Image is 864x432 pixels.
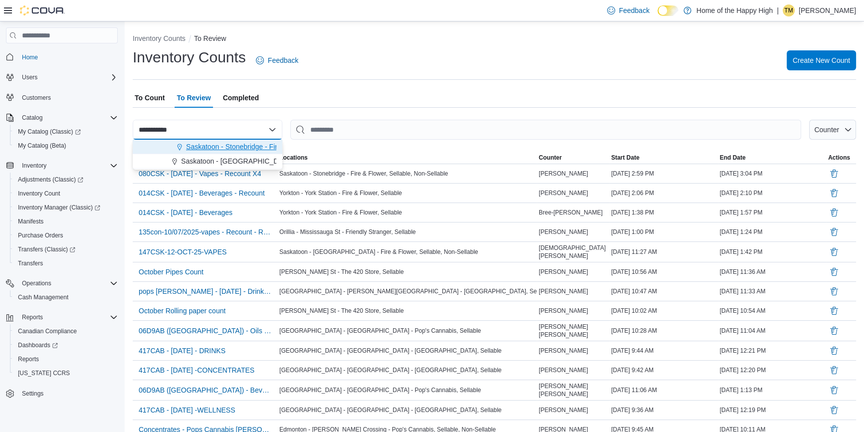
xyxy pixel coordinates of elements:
[18,160,118,172] span: Inventory
[828,226,840,238] button: Delete
[718,404,827,416] div: [DATE] 12:19 PM
[787,50,856,70] button: Create New Count
[139,326,271,336] span: 06D9AB ([GEOGRAPHIC_DATA]) - Oils + Topicals - [DATE]
[14,216,118,227] span: Manifests
[799,4,856,16] p: [PERSON_NAME]
[10,139,122,153] button: My Catalog (Beta)
[539,170,588,178] span: [PERSON_NAME]
[2,159,122,173] button: Inventory
[718,226,827,238] div: [DATE] 1:24 PM
[277,187,537,199] div: Yorkton - York Station - Fire & Flower, Sellable
[2,90,122,105] button: Customers
[828,345,840,357] button: Delete
[609,168,718,180] div: [DATE] 2:59 PM
[133,154,282,169] button: Saskatoon - [GEOGRAPHIC_DATA] - Prairie Records
[18,71,118,83] span: Users
[18,369,70,377] span: [US_STATE] CCRS
[139,405,235,415] span: 417CAB - [DATE] -WELLNESS
[18,388,47,400] a: Settings
[139,188,265,198] span: 014CSK - [DATE] - Beverages - Recount
[609,266,718,278] div: [DATE] 10:56 AM
[18,142,66,150] span: My Catalog (Beta)
[18,327,77,335] span: Canadian Compliance
[279,154,308,162] span: Locations
[14,174,87,186] a: Adjustments (Classic)
[14,339,118,351] span: Dashboards
[135,264,208,279] button: October Pipes Count
[718,325,827,337] div: [DATE] 11:04 AM
[14,126,85,138] a: My Catalog (Classic)
[277,152,537,164] button: Locations
[177,88,211,108] span: To Review
[609,207,718,218] div: [DATE] 1:38 PM
[18,311,118,323] span: Reports
[277,168,537,180] div: Saskatoon - Stonebridge - Fire & Flower, Sellable, Non-Sellable
[18,51,42,63] a: Home
[277,404,537,416] div: [GEOGRAPHIC_DATA] - [GEOGRAPHIC_DATA] - [GEOGRAPHIC_DATA], Sellable
[14,325,118,337] span: Canadian Compliance
[194,34,226,42] button: To Review
[609,325,718,337] div: [DATE] 10:28 AM
[718,168,827,180] div: [DATE] 3:04 PM
[139,208,232,217] span: 014CSK - [DATE] - Beverages
[277,305,537,317] div: [PERSON_NAME] St - The 420 Store, Sellable
[277,345,537,357] div: [GEOGRAPHIC_DATA] - [GEOGRAPHIC_DATA] - [GEOGRAPHIC_DATA], Sellable
[14,353,43,365] a: Reports
[828,246,840,258] button: Delete
[783,4,795,16] div: Tristen Mueller
[18,387,118,400] span: Settings
[828,325,840,337] button: Delete
[696,4,773,16] p: Home of the Happy High
[537,152,609,164] button: Counter
[14,216,47,227] a: Manifests
[22,94,51,102] span: Customers
[268,55,298,65] span: Feedback
[14,243,118,255] span: Transfers (Classic)
[539,323,607,339] span: [PERSON_NAME] [PERSON_NAME]
[20,5,65,15] img: Cova
[18,112,46,124] button: Catalog
[10,256,122,270] button: Transfers
[14,291,72,303] a: Cash Management
[133,34,186,42] button: Inventory Counts
[139,306,225,316] span: October Rolling paper count
[14,140,118,152] span: My Catalog (Beta)
[828,404,840,416] button: Delete
[828,384,840,396] button: Delete
[22,279,51,287] span: Operations
[609,285,718,297] div: [DATE] 10:47 AM
[277,207,537,218] div: Yorkton - York Station - Fire & Flower, Sellable
[135,403,239,418] button: 417CAB - [DATE] -WELLNESS
[268,126,276,134] button: Close list of options
[539,154,562,162] span: Counter
[135,88,165,108] span: To Count
[18,176,83,184] span: Adjustments (Classic)
[14,126,118,138] span: My Catalog (Classic)
[784,4,793,16] span: TM
[277,364,537,376] div: [GEOGRAPHIC_DATA] - [GEOGRAPHIC_DATA] - [GEOGRAPHIC_DATA], Sellable
[14,174,118,186] span: Adjustments (Classic)
[18,190,60,198] span: Inventory Count
[18,71,41,83] button: Users
[2,276,122,290] button: Operations
[10,201,122,215] a: Inventory Manager (Classic)
[14,202,118,214] span: Inventory Manager (Classic)
[133,140,282,154] button: Saskatoon - Stonebridge - Fire & Flower
[18,311,47,323] button: Reports
[223,88,259,108] span: Completed
[539,366,588,374] span: [PERSON_NAME]
[609,246,718,258] div: [DATE] 11:27 AM
[18,259,43,267] span: Transfers
[135,284,275,299] button: pops [PERSON_NAME] - [DATE] - Drinks - [GEOGRAPHIC_DATA] - [PERSON_NAME][GEOGRAPHIC_DATA] - [GEOG...
[609,364,718,376] div: [DATE] 9:42 AM
[22,73,37,81] span: Users
[718,345,827,357] div: [DATE] 12:21 PM
[135,343,229,358] button: 417CAB - [DATE] - DRINKS
[611,154,640,162] span: Start Date
[718,207,827,218] div: [DATE] 1:57 PM
[135,186,269,201] button: 014CSK - [DATE] - Beverages - Recount
[14,202,104,214] a: Inventory Manager (Classic)
[2,111,122,125] button: Catalog
[6,45,118,427] nav: Complex example
[539,209,603,216] span: Bree-[PERSON_NAME]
